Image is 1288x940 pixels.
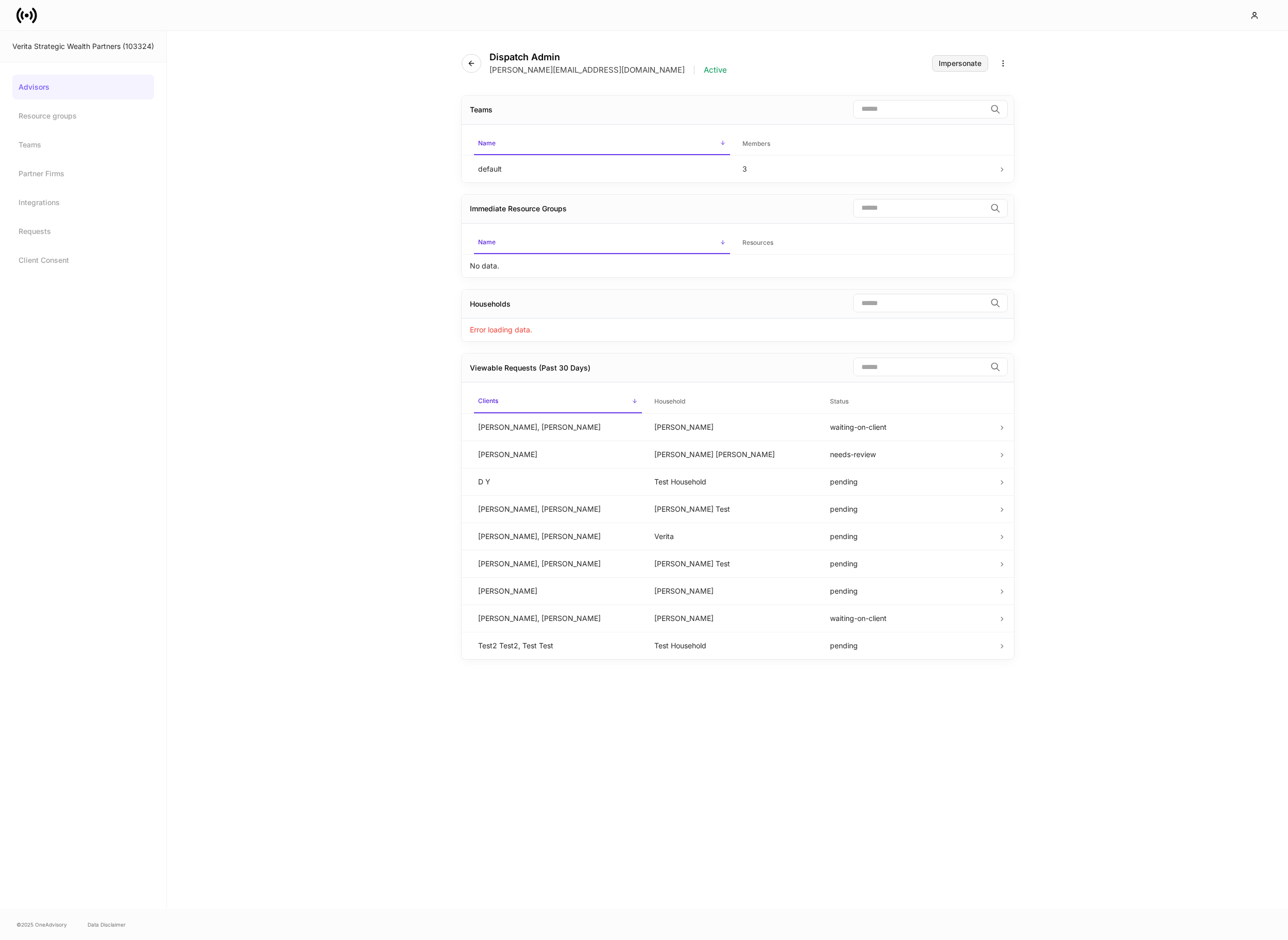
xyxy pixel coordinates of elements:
[12,248,154,273] a: Client Consent
[470,441,646,468] td: [PERSON_NAME]
[470,105,493,115] div: Teams
[470,577,646,605] td: [PERSON_NAME]
[474,232,730,254] span: Name
[822,550,998,577] td: pending
[646,577,822,605] td: [PERSON_NAME]
[16,920,67,929] span: © 2025 OneAdvisory
[822,523,998,550] td: pending
[470,261,499,271] p: No data.
[654,396,685,406] h6: Household
[650,391,818,412] span: Household
[646,468,822,495] td: Test Household
[470,632,646,659] td: Test2 Test2, Test Test
[12,132,154,157] a: Teams
[822,605,998,632] td: waiting-on-client
[826,391,994,412] span: Status
[470,155,734,182] td: default
[693,65,696,75] p: |
[646,413,822,441] td: [PERSON_NAME]
[478,138,496,148] h6: Name
[474,133,730,155] span: Name
[742,139,770,148] h6: Members
[478,237,496,247] h6: Name
[822,413,998,441] td: waiting-on-client
[470,363,590,373] div: Viewable Requests (Past 30 Days)
[822,468,998,495] td: pending
[738,133,994,155] span: Members
[738,232,994,254] span: Resources
[12,41,154,52] div: Verita Strategic Wealth Partners (103324)
[12,75,154,99] a: Advisors
[470,413,646,441] td: [PERSON_NAME], [PERSON_NAME]
[470,468,646,495] td: D Y
[478,396,498,406] h6: Clients
[822,495,998,523] td: pending
[470,325,532,335] p: Error loading data.
[704,65,727,75] p: Active
[12,161,154,186] a: Partner Firms
[646,523,822,550] td: Verita
[470,523,646,550] td: [PERSON_NAME], [PERSON_NAME]
[88,920,126,929] a: Data Disclaimer
[12,190,154,215] a: Integrations
[646,495,822,523] td: [PERSON_NAME] Test
[474,391,642,413] span: Clients
[646,632,822,659] td: Test Household
[489,65,685,75] p: [PERSON_NAME][EMAIL_ADDRESS][DOMAIN_NAME]
[470,550,646,577] td: [PERSON_NAME], [PERSON_NAME]
[822,577,998,605] td: pending
[734,155,998,182] td: 3
[470,204,567,214] div: Immediate Resource Groups
[12,104,154,128] a: Resource groups
[830,396,849,406] h6: Status
[470,605,646,632] td: [PERSON_NAME], [PERSON_NAME]
[822,441,998,468] td: needs-review
[646,605,822,632] td: [PERSON_NAME]
[470,495,646,523] td: [PERSON_NAME], [PERSON_NAME]
[932,55,988,72] button: Impersonate
[939,60,981,67] div: Impersonate
[12,219,154,244] a: Requests
[742,238,773,247] h6: Resources
[646,441,822,468] td: [PERSON_NAME] [PERSON_NAME]
[822,632,998,659] td: pending
[489,52,727,63] h4: Dispatch Admin
[470,299,511,309] div: Households
[646,550,822,577] td: [PERSON_NAME] Test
